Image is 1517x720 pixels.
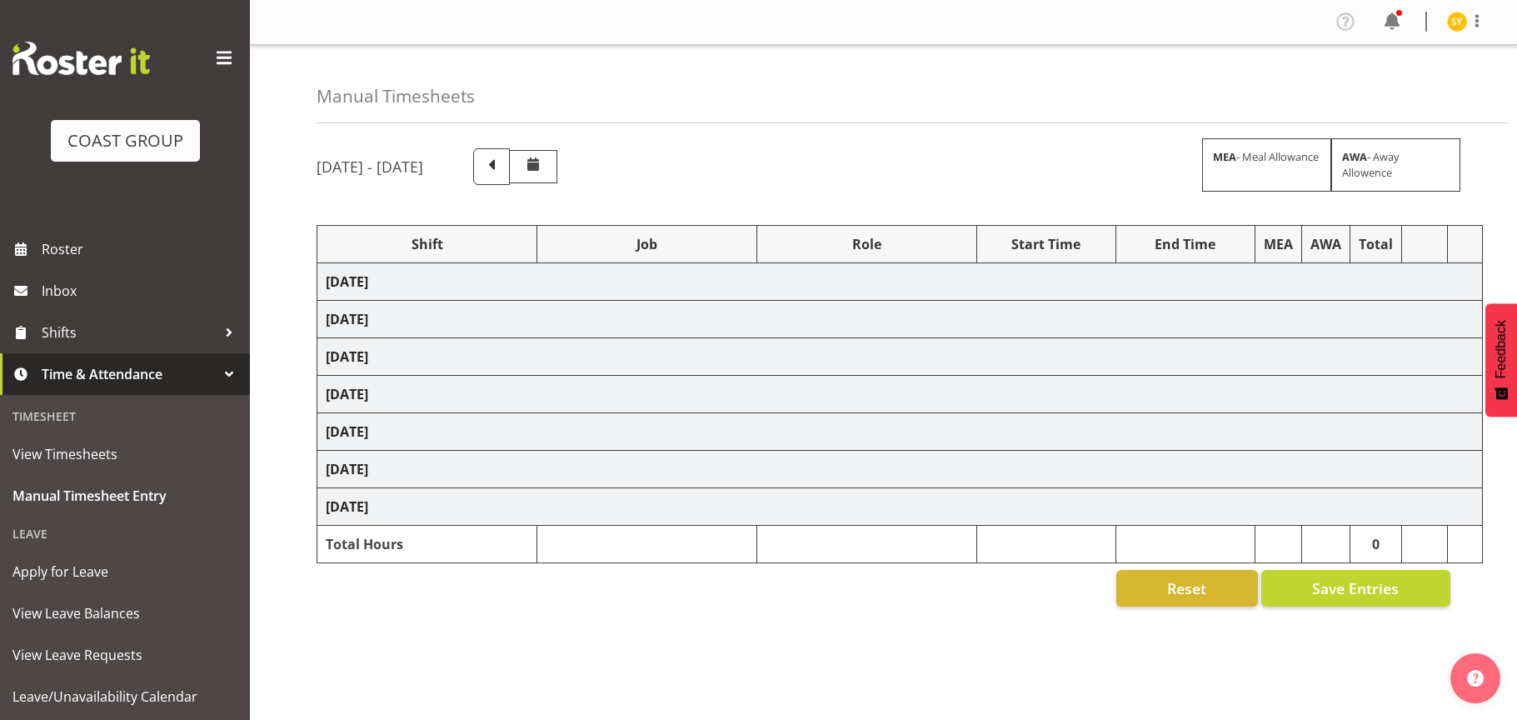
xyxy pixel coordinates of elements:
[42,278,242,303] span: Inbox
[12,601,237,626] span: View Leave Balances
[1125,234,1246,254] div: End Time
[1167,577,1206,599] span: Reset
[317,413,1483,451] td: [DATE]
[4,399,246,433] div: Timesheet
[1359,234,1393,254] div: Total
[317,87,475,106] h4: Manual Timesheets
[12,442,237,467] span: View Timesheets
[42,320,217,345] span: Shifts
[766,234,968,254] div: Role
[317,157,423,176] h5: [DATE] - [DATE]
[12,559,237,584] span: Apply for Leave
[4,592,246,634] a: View Leave Balances
[4,634,246,676] a: View Leave Requests
[317,263,1483,301] td: [DATE]
[4,475,246,517] a: Manual Timesheet Entry
[1264,234,1293,254] div: MEA
[317,338,1483,376] td: [DATE]
[1213,149,1236,164] strong: MEA
[1467,670,1484,687] img: help-xxl-2.png
[67,128,183,153] div: COAST GROUP
[42,237,242,262] span: Roster
[1485,303,1517,417] button: Feedback - Show survey
[317,526,537,563] td: Total Hours
[1447,12,1467,32] img: seon-young-belding8911.jpg
[1261,570,1450,607] button: Save Entries
[546,234,748,254] div: Job
[317,376,1483,413] td: [DATE]
[12,42,150,75] img: Rosterit website logo
[12,684,237,709] span: Leave/Unavailability Calendar
[4,433,246,475] a: View Timesheets
[1202,138,1331,192] div: - Meal Allowance
[1310,234,1341,254] div: AWA
[317,301,1483,338] td: [DATE]
[326,234,528,254] div: Shift
[4,676,246,717] a: Leave/Unavailability Calendar
[42,362,217,387] span: Time & Attendance
[12,483,237,508] span: Manual Timesheet Entry
[12,642,237,667] span: View Leave Requests
[4,517,246,551] div: Leave
[1312,577,1399,599] span: Save Entries
[1331,138,1460,192] div: - Away Allowence
[317,451,1483,488] td: [DATE]
[1350,526,1401,563] td: 0
[317,488,1483,526] td: [DATE]
[1494,320,1509,378] span: Feedback
[986,234,1107,254] div: Start Time
[4,551,246,592] a: Apply for Leave
[1116,570,1258,607] button: Reset
[1342,149,1367,164] strong: AWA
